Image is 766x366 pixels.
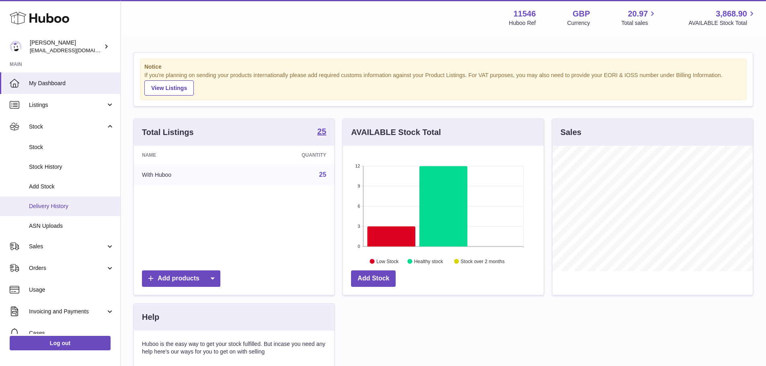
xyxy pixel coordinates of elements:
text: 6 [358,204,360,209]
span: Sales [29,243,106,250]
span: 20.97 [628,8,648,19]
strong: 11546 [513,8,536,19]
text: 0 [358,244,360,249]
a: 3,868.90 AVAILABLE Stock Total [688,8,756,27]
span: Total sales [621,19,657,27]
td: With Huboo [134,164,240,185]
span: 3,868.90 [716,8,747,19]
span: ASN Uploads [29,222,114,230]
strong: 25 [317,127,326,135]
strong: Notice [144,63,742,71]
text: Stock over 2 months [461,258,505,264]
div: Huboo Ref [509,19,536,27]
text: 3 [358,224,360,229]
text: 9 [358,184,360,188]
span: [EMAIL_ADDRESS][DOMAIN_NAME] [30,47,118,53]
span: Usage [29,286,114,294]
a: 20.97 Total sales [621,8,657,27]
th: Name [134,146,240,164]
span: Listings [29,101,106,109]
text: 12 [355,164,360,168]
img: internalAdmin-11546@internal.huboo.com [10,41,22,53]
h3: Total Listings [142,127,194,138]
span: Invoicing and Payments [29,308,106,315]
strong: GBP [573,8,590,19]
span: Orders [29,264,106,272]
a: Log out [10,336,111,350]
div: [PERSON_NAME] [30,39,102,54]
a: View Listings [144,80,194,96]
span: Stock [29,143,114,151]
span: Cases [29,329,114,337]
a: Add Stock [351,270,396,287]
h3: AVAILABLE Stock Total [351,127,441,138]
th: Quantity [240,146,334,164]
text: Healthy stock [414,258,444,264]
a: Add products [142,270,220,287]
h3: Help [142,312,159,323]
h3: Sales [561,127,581,138]
span: Stock History [29,163,114,171]
text: Low Stock [376,258,399,264]
p: Huboo is the easy way to get your stock fulfilled. But incase you need any help here's our ways f... [142,340,326,356]
div: If you're planning on sending your products internationally please add required customs informati... [144,72,742,96]
a: 25 [317,127,326,137]
span: AVAILABLE Stock Total [688,19,756,27]
div: Currency [567,19,590,27]
span: My Dashboard [29,80,114,87]
span: Stock [29,123,106,131]
span: Add Stock [29,183,114,190]
a: 25 [319,171,327,178]
span: Delivery History [29,202,114,210]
